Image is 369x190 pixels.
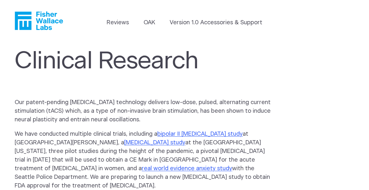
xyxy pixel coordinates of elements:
[124,140,185,146] a: [MEDICAL_DATA] study
[157,131,243,137] a: bipolar II [MEDICAL_DATA] study
[15,47,269,75] h1: Clinical Research
[15,11,63,30] a: Fisher Wallace
[107,19,129,27] a: Reviews
[15,98,274,124] p: Our patent-pending [MEDICAL_DATA] technology delivers low-dose, pulsed, alternating current stimu...
[142,166,232,171] a: real world evidence anxiety study
[144,19,155,27] a: OAK
[170,19,262,27] a: Version 1.0 Accessories & Support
